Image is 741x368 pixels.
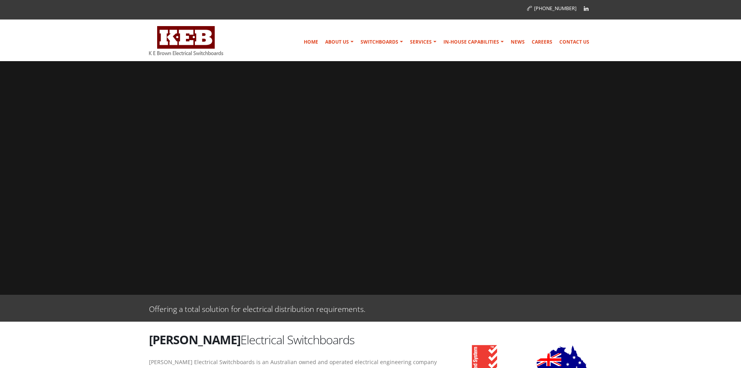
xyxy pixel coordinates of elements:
[580,3,592,14] a: Linkedin
[357,34,406,50] a: Switchboards
[149,331,441,348] h2: Electrical Switchboards
[529,34,555,50] a: Careers
[301,34,321,50] a: Home
[149,303,366,314] p: Offering a total solution for electrical distribution requirements.
[149,26,223,55] img: K E Brown Electrical Switchboards
[440,34,507,50] a: In-house Capabilities
[149,331,240,348] strong: [PERSON_NAME]
[322,34,357,50] a: About Us
[527,5,576,12] a: [PHONE_NUMBER]
[508,34,528,50] a: News
[407,34,440,50] a: Services
[556,34,592,50] a: Contact Us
